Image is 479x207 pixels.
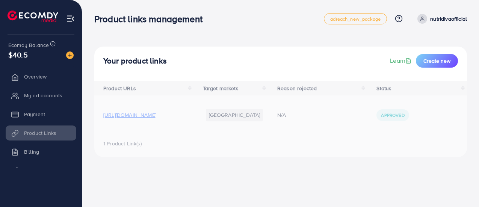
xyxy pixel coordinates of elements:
[66,51,74,59] img: image
[430,14,467,23] p: nutridivaofficial
[94,14,209,24] h3: Product links management
[8,49,28,60] span: $40.5
[8,11,58,22] img: logo
[330,17,381,21] span: adreach_new_package
[416,54,458,68] button: Create new
[390,56,413,65] a: Learn
[8,41,49,49] span: Ecomdy Balance
[324,13,387,24] a: adreach_new_package
[423,57,450,65] span: Create new
[103,56,167,66] h4: Your product links
[66,14,75,23] img: menu
[414,14,467,24] a: nutridivaofficial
